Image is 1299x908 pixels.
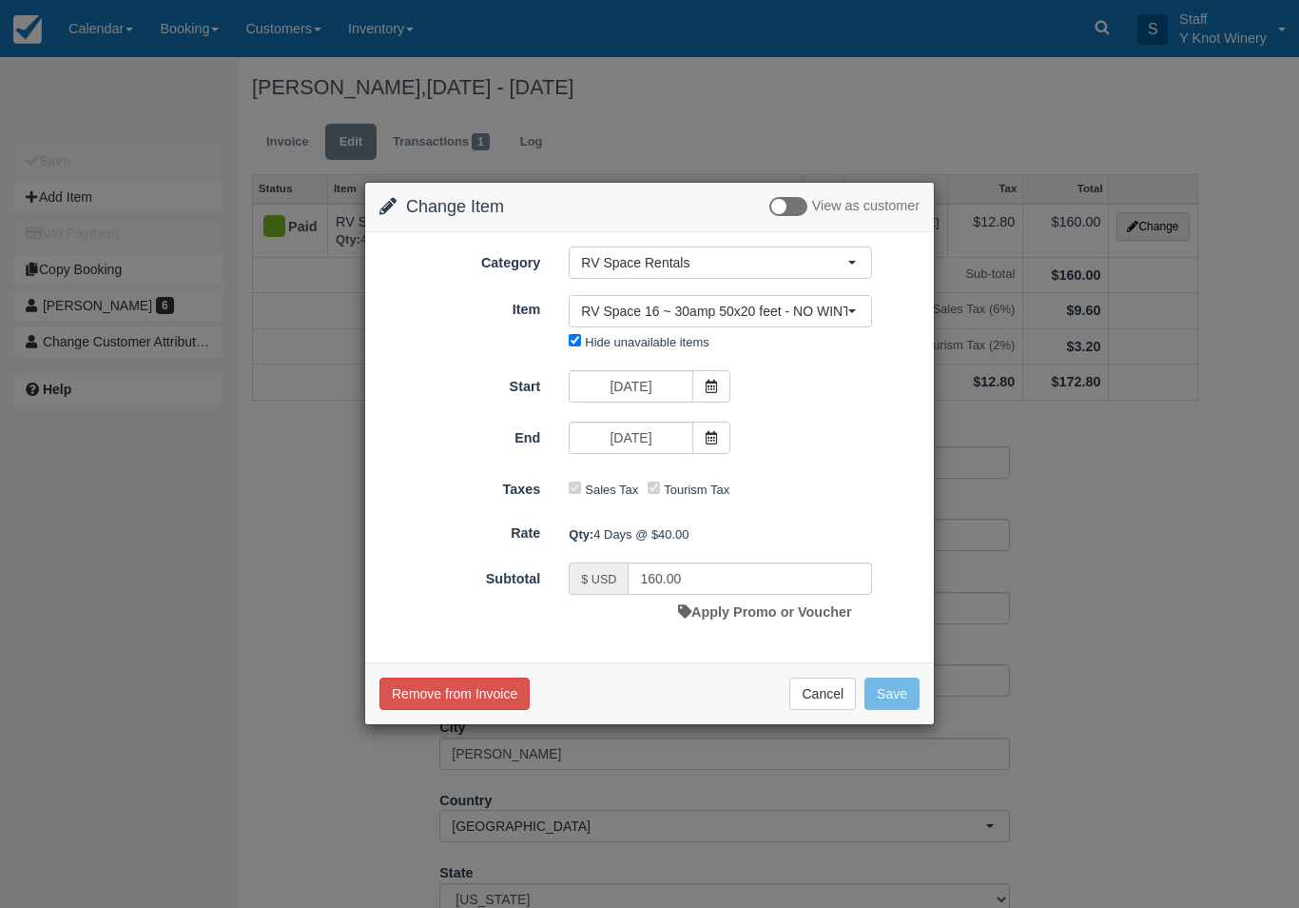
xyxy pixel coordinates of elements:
span: View as customer [812,199,920,214]
label: Taxes [365,473,554,500]
label: Start [365,370,554,397]
button: Cancel [789,678,856,710]
label: Hide unavailable items [585,335,708,349]
small: $ USD [581,573,616,586]
label: Subtotal [365,563,554,589]
button: Save [864,678,920,710]
span: RV Space 16 ~ 30amp 50x20 feet - NO WINTER WATER [581,302,847,321]
label: End [365,422,554,448]
span: RV Space Rentals [581,253,847,272]
button: Remove from Invoice [379,678,530,710]
label: Rate [365,517,554,543]
label: Sales Tax [585,483,638,497]
label: Tourism Tax [664,483,729,497]
label: Item [365,293,554,320]
a: Apply Promo or Voucher [678,604,851,620]
button: RV Space Rentals [569,247,872,279]
div: 4 Days @ $40.00 [554,519,934,550]
label: Category [365,247,554,273]
button: RV Space 16 ~ 30amp 50x20 feet - NO WINTER WATER [569,295,872,327]
span: Change Item [406,197,504,216]
strong: Qty [569,527,593,542]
